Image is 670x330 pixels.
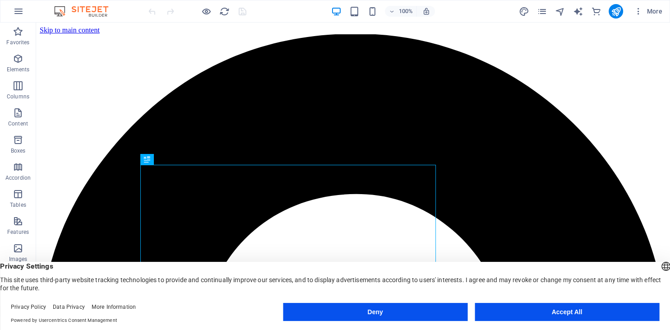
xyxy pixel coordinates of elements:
i: Commerce [591,6,601,17]
i: On resize automatically adjust zoom level to fit chosen device. [422,7,430,15]
button: publish [609,4,623,19]
button: Click here to leave preview mode and continue editing [201,6,212,17]
i: Design (Ctrl+Alt+Y) [518,6,529,17]
p: Content [8,120,28,127]
p: Accordion [5,174,31,181]
i: AI Writer [573,6,583,17]
span: More [634,7,662,16]
p: Tables [10,201,26,209]
p: Elements [7,66,30,73]
p: Columns [7,93,29,100]
button: design [518,6,529,17]
p: Features [7,228,29,236]
i: Publish [610,6,621,17]
p: Boxes [11,147,26,154]
button: pages [536,6,547,17]
i: Reload page [219,6,230,17]
a: Skip to main content [4,4,64,11]
img: Editor Logo [52,6,120,17]
button: commerce [591,6,601,17]
p: Favorites [6,39,29,46]
h6: 100% [398,6,413,17]
i: Pages (Ctrl+Alt+S) [536,6,547,17]
p: Images [9,256,28,263]
button: 100% [385,6,417,17]
button: reload [219,6,230,17]
button: text_generator [573,6,583,17]
button: More [630,4,666,19]
button: navigator [554,6,565,17]
i: Navigator [554,6,565,17]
